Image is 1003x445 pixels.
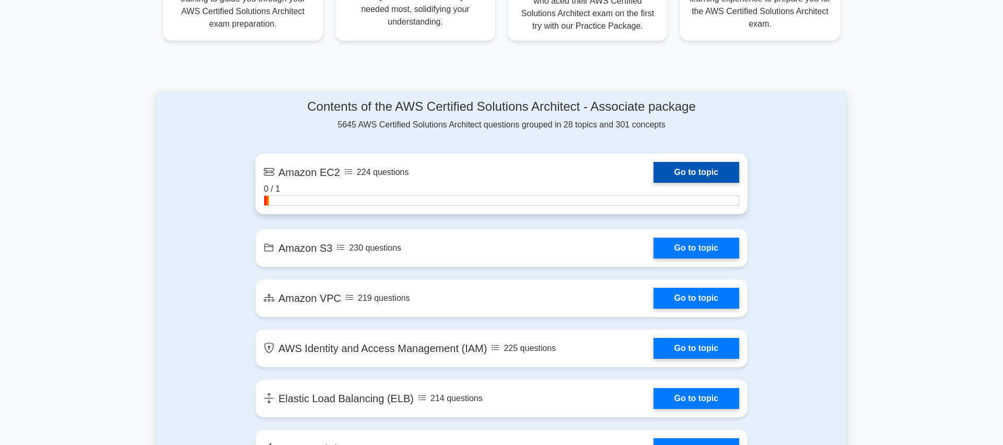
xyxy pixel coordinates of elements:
a: Go to topic [654,288,739,309]
a: Go to topic [654,388,739,409]
a: Go to topic [654,338,739,359]
a: Go to topic [654,162,739,183]
div: 5645 AWS Certified Solutions Architect questions grouped in 28 topics and 301 concepts [255,99,748,131]
a: Go to topic [654,238,739,259]
h4: Contents of the AWS Certified Solutions Architect - Associate package [255,99,748,114]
